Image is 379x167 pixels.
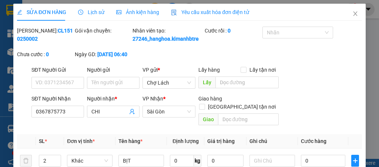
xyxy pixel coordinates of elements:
span: picture [116,10,121,15]
span: Chợ Lách [147,77,191,88]
div: [PERSON_NAME]: [17,27,73,43]
span: Tên hàng [118,138,142,144]
b: [DATE] 06:40 [97,51,127,57]
span: Lấy [198,76,215,88]
span: Khác [71,155,108,166]
span: DĐ: [71,38,81,46]
img: icon [171,10,177,16]
span: Lấy tận nơi [246,66,279,74]
div: Chợ Lách [6,6,66,15]
span: close [352,11,358,17]
span: Đơn vị tính [67,138,95,144]
span: kg [194,155,201,167]
span: Ảnh kiện hàng [116,9,159,15]
span: VP Nhận [142,96,163,102]
span: ĐI GIAO - CTS [71,34,128,60]
button: delete [20,155,32,167]
span: user-add [129,109,135,115]
span: Gửi: [6,7,18,15]
div: CÔ TUYẾT [6,15,66,24]
span: Giao [198,113,218,125]
span: Giao hàng [198,96,222,102]
div: 0901076871 [6,24,66,34]
span: Định lượng [172,138,199,144]
b: 0 [46,51,49,57]
div: Người nhận [87,95,140,103]
span: Lấy hàng [198,67,219,73]
span: Giá trị hàng [207,138,235,144]
span: clock-circle [78,10,83,15]
th: Ghi chú [246,134,298,149]
div: SĐT Người Gửi [31,66,84,74]
div: VP gửi [142,66,195,74]
span: Yêu cầu xuất hóa đơn điện tử [171,9,249,15]
button: plus [351,155,359,167]
span: [GEOGRAPHIC_DATA] tận nơi [205,103,279,111]
input: Dọc đường [218,113,278,125]
div: Nhân viên tạo: [133,27,203,43]
span: SL [39,138,45,144]
div: THẢO SƯƠNG [71,15,134,24]
div: Gói vận chuyển: [75,27,131,35]
span: Nhận: [71,7,88,15]
span: plus [352,158,359,164]
b: CL1510250002 [17,28,73,42]
button: Close [345,4,366,24]
span: SỬA ĐƠN HÀNG [17,9,66,15]
span: Lịch sử [78,9,104,15]
input: Ghi Chú [249,155,295,167]
div: SĐT Người Nhận [31,95,84,103]
span: Cước hàng [301,138,326,144]
div: Cước rồi : [205,27,261,35]
div: Người gửi [87,66,140,74]
div: Ngày GD: [75,50,131,58]
div: Chưa cước : [17,50,73,58]
input: VD: Bàn, Ghế [118,155,164,167]
div: Sài Gòn [71,6,134,15]
span: edit [17,10,22,15]
div: 0965669692 [71,24,134,34]
input: Dọc đường [215,76,278,88]
b: 27246_hanghoa.kimanhbtre [133,36,199,42]
b: 0 [228,28,231,34]
span: Sài Gòn [147,106,191,117]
